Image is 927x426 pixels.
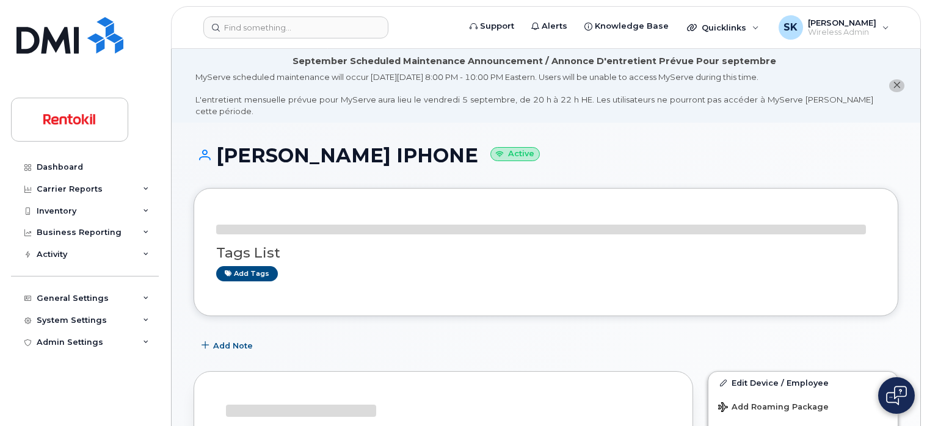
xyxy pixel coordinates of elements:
[886,386,907,405] img: Open chat
[889,79,904,92] button: close notification
[708,394,898,419] button: Add Roaming Package
[216,266,278,281] a: Add tags
[195,71,873,117] div: MyServe scheduled maintenance will occur [DATE][DATE] 8:00 PM - 10:00 PM Eastern. Users will be u...
[194,334,263,356] button: Add Note
[490,147,540,161] small: Active
[216,245,876,261] h3: Tags List
[194,145,898,166] h1: [PERSON_NAME] IPHONE
[708,372,898,394] a: Edit Device / Employee
[718,402,829,414] span: Add Roaming Package
[293,55,776,68] div: September Scheduled Maintenance Announcement / Annonce D'entretient Prévue Pour septembre
[213,340,253,352] span: Add Note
